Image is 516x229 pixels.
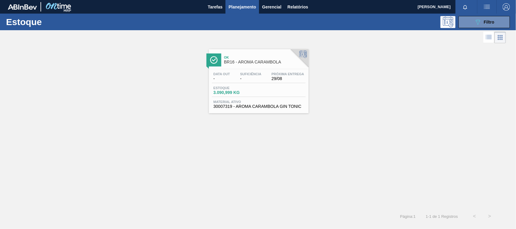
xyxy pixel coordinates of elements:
[240,72,261,76] span: Suficiência
[240,76,261,81] span: -
[425,214,458,219] span: 1 - 1 de 1 Registros
[213,90,256,95] span: 3.090,999 KG
[224,60,306,64] span: BR16 - AROMA CARAMBOLA
[210,56,218,64] img: Ícone
[262,3,281,11] span: Gerencial
[213,104,304,109] span: 30007319 - AROMA CARAMBOLA GIN TONIC
[213,86,256,90] span: Estoque
[213,100,304,104] span: Material ativo
[456,3,475,11] button: Notificações
[503,3,510,11] img: Logout
[208,3,222,11] span: Tarefas
[287,3,308,11] span: Relatórios
[204,45,312,113] a: ÍconeOkBR16 - AROMA CARAMBOLAData out-Suficiência-Próxima Entrega29/08Estoque3.090,999 KGMaterial...
[440,16,456,28] div: Pogramando: nenhum usuário selecionado
[482,209,497,224] button: >
[459,16,510,28] button: Filtro
[484,20,495,24] span: Filtro
[8,4,37,10] img: TNhmsLtSVTkK8tSr43FrP2fwEKptu5GPRR3wAAAABJRU5ErkJggg==
[6,18,95,25] h1: Estoque
[483,3,491,11] img: userActions
[495,32,506,43] div: Visão em Cards
[467,209,482,224] button: <
[229,3,256,11] span: Planejamento
[213,72,230,76] span: Data out
[483,32,495,43] div: Visão em Lista
[271,72,304,76] span: Próxima Entrega
[400,214,416,219] span: Página : 1
[271,76,304,81] span: 29/08
[224,56,306,59] span: Ok
[213,76,230,81] span: -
